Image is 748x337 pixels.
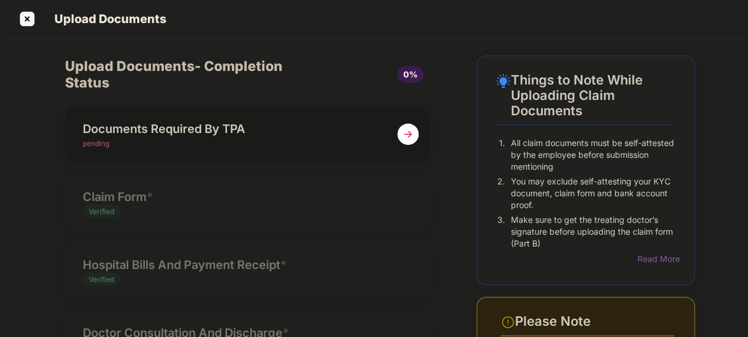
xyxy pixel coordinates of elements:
div: Upload Documents- Completion Status [65,56,307,93]
img: svg+xml;base64,PHN2ZyB4bWxucz0iaHR0cDovL3d3dy53My5vcmcvMjAwMC9zdmciIHdpZHRoPSIyNC4wOTMiIGhlaWdodD... [496,74,510,88]
img: svg+xml;base64,PHN2ZyBpZD0iV2FybmluZ18tXzI0eDI0IiBkYXRhLW5hbWU9Ildhcm5pbmcgLSAyNHgyNCIgeG1sbnM9Im... [501,315,515,329]
p: 2. [497,176,505,211]
p: 1. [499,137,505,173]
span: 0% [403,69,417,79]
span: pending [83,139,109,148]
span: Upload Documents [43,12,172,26]
p: Make sure to get the treating doctor’s signature before uploading the claim form (Part B) [511,214,674,249]
p: 3. [497,214,505,249]
img: svg+xml;base64,PHN2ZyBpZD0iTmV4dCIgeG1sbnM9Imh0dHA6Ly93d3cudzMub3JnLzIwMDAvc3ZnIiB3aWR0aD0iMzYiIG... [397,124,419,145]
p: You may exclude self-attesting your KYC document, claim form and bank account proof. [511,176,674,211]
div: Read More [637,252,674,265]
p: All claim documents must be self-attested by the employee before submission mentioning [511,137,674,173]
div: Things to Note While Uploading Claim Documents [511,72,674,118]
div: Please Note [515,313,674,329]
img: svg+xml;base64,PHN2ZyBpZD0iQ3Jvc3MtMzJ4MzIiIHhtbG5zPSJodHRwOi8vd3d3LnczLm9yZy8yMDAwL3N2ZyIgd2lkdG... [18,9,37,28]
div: Documents Required By TPA [83,119,384,138]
